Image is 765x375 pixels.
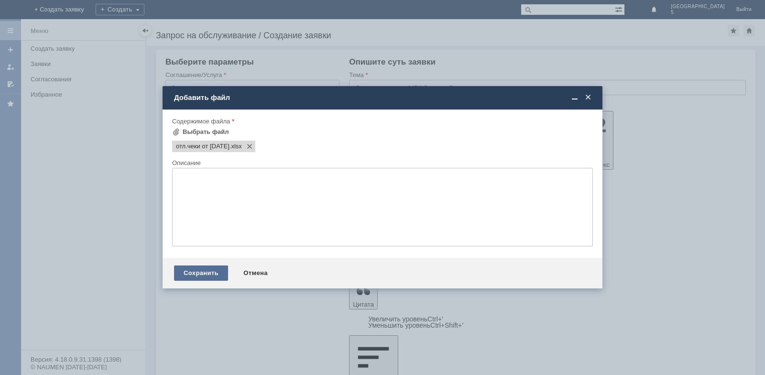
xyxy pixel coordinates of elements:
div: Выбрать файл [183,128,229,136]
div: Описание [172,160,591,166]
div: Содержимое файла [172,118,591,124]
span: отл.чеки от 19.09.25.xlsx [229,143,242,150]
div: Добавить файл [174,93,593,102]
span: Закрыть [583,93,593,102]
span: отл.чеки от 19.09.25.xlsx [176,143,229,150]
span: Свернуть (Ctrl + M) [570,93,579,102]
div: Прошу удалить отложенные чеки [4,4,140,11]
